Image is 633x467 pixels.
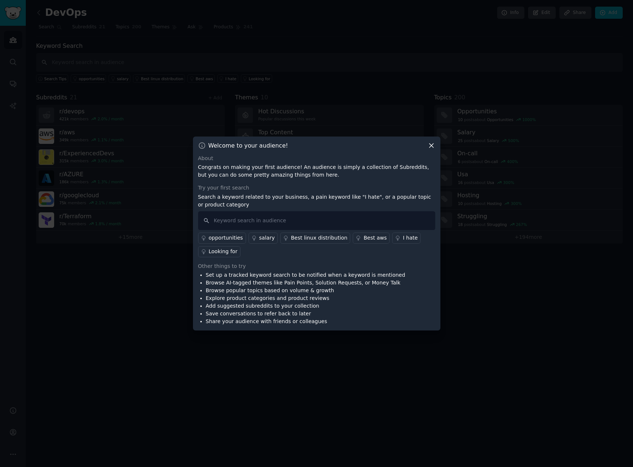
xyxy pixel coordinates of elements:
[198,233,246,244] a: opportunities
[198,193,435,209] p: Search a keyword related to your business, a pain keyword like "I hate", or a popular topic or pr...
[259,234,275,242] div: salary
[363,234,387,242] div: Best aws
[198,184,435,192] div: Try your first search
[249,233,278,244] a: salary
[209,234,243,242] div: opportunities
[206,279,405,287] li: Browse AI-tagged themes like Pain Points, Solution Requests, or Money Talk
[198,155,435,162] div: About
[198,262,435,270] div: Other things to try
[291,234,348,242] div: Best linux distribution
[206,318,405,325] li: Share your audience with friends or colleagues
[392,233,421,244] a: I hate
[198,163,435,179] p: Congrats on making your first audience! An audience is simply a collection of Subreddits, but you...
[206,302,405,310] li: Add suggested subreddits to your collection
[403,234,418,242] div: I hate
[208,142,288,149] h3: Welcome to your audience!
[206,287,405,294] li: Browse popular topics based on volume & growth
[198,211,435,230] input: Keyword search in audience
[198,246,240,257] a: Looking for
[209,248,238,255] div: Looking for
[206,271,405,279] li: Set up a tracked keyword search to be notified when a keyword is mentioned
[353,233,390,244] a: Best aws
[206,294,405,302] li: Explore product categories and product reviews
[280,233,351,244] a: Best linux distribution
[206,310,405,318] li: Save conversations to refer back to later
